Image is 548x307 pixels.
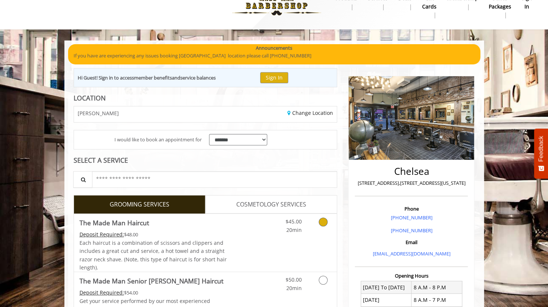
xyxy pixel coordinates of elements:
[411,281,462,294] td: 8 A.M - 8 P.M
[79,218,149,228] b: The Made Man Haircut
[79,239,227,271] span: Each haircut is a combination of scissors and clippers and includes a great cut and service, a ho...
[361,294,411,306] td: [DATE]
[390,227,432,234] a: [PHONE_NUMBER]
[357,206,466,211] h3: Phone
[357,179,466,187] p: [STREET_ADDRESS],[STREET_ADDRESS][US_STATE]
[236,200,306,209] span: COSMETOLOGY SERVICES
[74,52,475,60] p: If you have are experiencing any issues booking [GEOGRAPHIC_DATA] location please call [PHONE_NUM...
[355,273,468,278] h3: Opening Hours
[78,74,216,82] div: Hi Guest! Sign in to access and
[286,285,301,292] span: 20min
[357,240,466,245] h3: Email
[114,136,202,144] span: I would like to book an appointment for
[256,44,292,52] b: Announcements
[286,226,301,233] span: 20min
[260,72,288,83] button: Sign In
[73,171,92,188] button: Service Search
[74,157,337,164] div: SELECT A SERVICE
[79,289,227,297] div: $54.00
[411,294,462,306] td: 8 A.M - 7 P.M
[79,230,227,239] div: $48.00
[74,93,106,102] b: LOCATION
[285,218,301,225] span: $45.00
[361,281,411,294] td: [DATE] To [DATE]
[357,166,466,177] h2: Chelsea
[180,74,216,81] b: service balances
[534,128,548,179] button: Feedback - Show survey
[538,136,544,162] span: Feedback
[372,250,450,257] a: [EMAIL_ADDRESS][DOMAIN_NAME]
[79,276,223,286] b: The Made Man Senior [PERSON_NAME] Haircut
[110,200,169,209] span: GROOMING SERVICES
[78,110,119,116] span: [PERSON_NAME]
[79,289,124,296] span: This service needs some Advance to be paid before we block your appointment
[134,74,172,81] b: member benefits
[79,231,124,238] span: This service needs some Advance to be paid before we block your appointment
[285,276,301,283] span: $50.00
[287,109,333,116] a: Change Location
[390,214,432,221] a: [PHONE_NUMBER]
